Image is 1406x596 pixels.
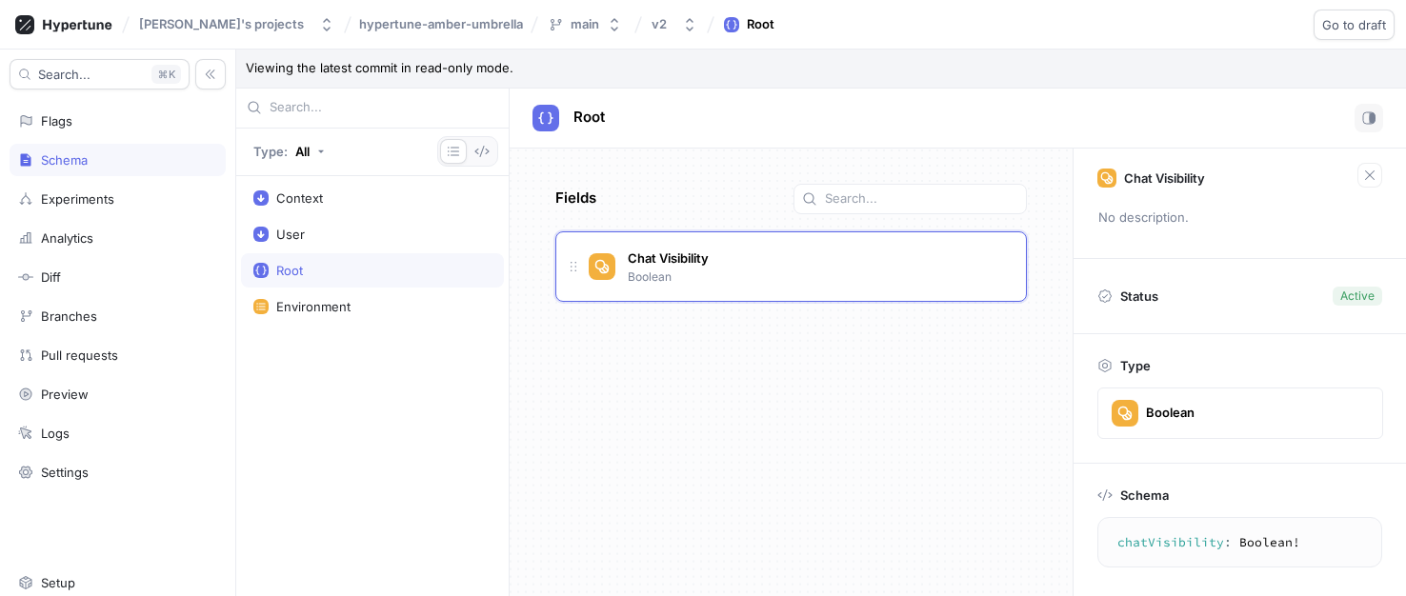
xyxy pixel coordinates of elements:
div: v2 [652,16,667,32]
div: Flags [41,113,72,129]
div: Environment [276,299,351,314]
p: Chat Visibility [1124,170,1205,186]
div: Root [747,15,774,34]
input: Search... [825,189,1018,209]
div: Experiments [41,191,114,207]
div: Pull requests [41,348,118,363]
p: Status [1120,283,1158,309]
div: User [276,227,305,242]
button: v2 [644,9,705,40]
span: Go to draft [1322,19,1386,30]
span: Chat Visibility [628,250,709,266]
div: Boolean [1146,405,1195,421]
p: Root [573,107,605,129]
textarea: chatVisibility: Boolean! [1106,526,1374,560]
p: Boolean [628,268,672,286]
p: Viewing the latest commit in read-only mode. [236,50,1406,89]
div: All [295,144,310,159]
div: Schema [41,152,88,168]
div: Context [276,190,323,206]
div: Active [1340,288,1375,305]
p: No description. [1090,202,1390,234]
div: Settings [41,465,89,480]
div: Setup [41,575,75,590]
p: Type: [253,144,288,159]
button: Boolean [1097,387,1383,439]
p: Schema [1120,487,1169,503]
div: K [151,65,181,84]
div: [PERSON_NAME]'s projects [139,16,304,32]
div: main [571,16,599,32]
span: Search... [38,69,90,80]
div: Logs [41,426,70,441]
div: Root [276,263,303,278]
input: Search... [270,98,498,117]
span: hypertune-amber-umbrella [359,17,523,30]
button: Search...K [10,59,190,89]
button: Go to draft [1314,10,1395,40]
div: Preview [41,387,89,402]
button: Type: All [247,135,331,169]
button: main [540,9,630,40]
p: Type [1120,358,1151,373]
div: Analytics [41,230,93,246]
div: Diff [41,269,61,285]
p: Fields [555,188,596,209]
button: [PERSON_NAME]'s projects [131,9,342,40]
div: Branches [41,308,97,324]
